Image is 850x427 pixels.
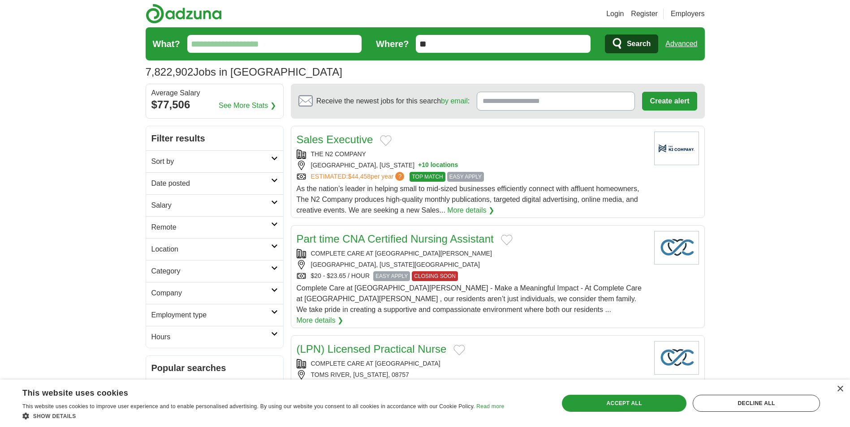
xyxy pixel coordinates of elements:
[22,385,482,398] div: This website uses cookies
[631,9,658,19] a: Register
[447,205,494,216] a: More details ❯
[146,172,283,194] a: Date posted
[151,200,271,211] h2: Salary
[151,156,271,167] h2: Sort by
[146,150,283,172] a: Sort by
[501,235,513,245] button: Add to favorite jobs
[146,216,283,238] a: Remote
[453,345,465,355] button: Add to favorite jobs
[22,411,504,420] div: Show details
[311,172,406,182] a: ESTIMATED:$44,458per year?
[627,35,651,53] span: Search
[146,4,222,24] img: Adzuna logo
[297,260,647,269] div: [GEOGRAPHIC_DATA], [US_STATE][GEOGRAPHIC_DATA]
[151,310,271,320] h2: Employment type
[562,395,686,412] div: Accept all
[297,315,344,326] a: More details ❯
[642,92,697,111] button: Create alert
[666,9,841,131] iframe: Sign in with Google Dialog
[837,386,843,393] div: Close
[654,132,699,165] img: Company logo
[151,244,271,255] h2: Location
[146,64,194,80] span: 7,822,902
[418,161,458,170] button: +10 locations
[219,100,276,111] a: See More Stats ❯
[151,178,271,189] h2: Date posted
[447,172,484,182] span: EASY APPLY
[151,90,278,97] div: Average Salary
[151,332,271,342] h2: Hours
[671,9,705,19] a: Employers
[395,172,404,181] span: ?
[348,173,371,180] span: $44,458
[297,185,639,214] span: As the nation’s leader in helping small to mid-sized businesses efficiently connect with affluent...
[376,37,409,51] label: Where?
[146,126,283,150] h2: Filter results
[146,66,342,78] h1: Jobs in [GEOGRAPHIC_DATA]
[410,172,445,182] span: TOP MATCH
[146,304,283,326] a: Employment type
[297,370,647,380] div: TOMS RIVER, [US_STATE], 08757
[373,271,410,281] span: EASY APPLY
[476,403,504,410] a: Read more, opens a new window
[441,97,468,105] a: by email
[151,288,271,299] h2: Company
[297,271,647,281] div: $20 - $23.65 / HOUR
[316,96,470,107] span: Receive the newest jobs for this search :
[693,395,820,412] div: Decline all
[418,161,422,170] span: +
[153,37,180,51] label: What?
[297,343,447,355] a: (LPN) Licensed Practical Nurse
[151,97,278,113] div: $77,506
[606,9,624,19] a: Login
[146,238,283,260] a: Location
[151,266,271,277] h2: Category
[605,34,658,53] button: Search
[33,413,76,419] span: Show details
[297,249,647,258] div: COMPLETE CARE AT [GEOGRAPHIC_DATA][PERSON_NAME]
[297,161,647,170] div: [GEOGRAPHIC_DATA], [US_STATE]
[146,194,283,216] a: Salary
[146,282,283,304] a: Company
[297,233,494,245] a: Part time CNA Certified Nursing Assistant
[151,361,278,375] h2: Popular searches
[297,149,647,159] div: THE N2 COMPANY
[380,135,392,146] button: Add to favorite jobs
[22,403,475,410] span: This website uses cookies to improve user experience and to enable personalised advertising. By u...
[412,271,458,281] span: CLOSING SOON
[654,341,699,375] img: Company logo
[146,260,283,282] a: Category
[151,222,271,233] h2: Remote
[297,284,642,313] span: Complete Care at [GEOGRAPHIC_DATA][PERSON_NAME] - Make a Meaningful Impact - At Complete Care at ...
[297,359,647,368] div: COMPLETE CARE AT [GEOGRAPHIC_DATA]
[297,133,373,145] a: Sales Executive
[654,231,699,265] img: Company logo
[146,326,283,348] a: Hours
